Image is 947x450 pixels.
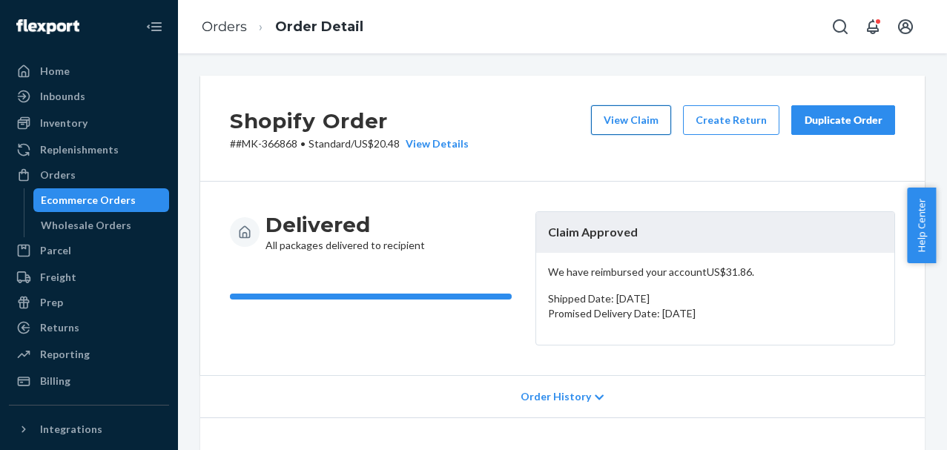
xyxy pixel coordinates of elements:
[400,136,469,151] button: View Details
[9,85,169,108] a: Inbounds
[275,19,363,35] a: Order Detail
[190,5,375,49] ol: breadcrumbs
[41,218,131,233] div: Wholesale Orders
[9,138,169,162] a: Replenishments
[548,291,882,306] p: Shipped Date: [DATE]
[40,295,63,310] div: Prep
[9,265,169,289] a: Freight
[33,188,170,212] a: Ecommerce Orders
[41,193,136,208] div: Ecommerce Orders
[40,270,76,285] div: Freight
[683,105,779,135] button: Create Return
[40,320,79,335] div: Returns
[9,111,169,135] a: Inventory
[40,374,70,388] div: Billing
[536,212,894,253] header: Claim Approved
[591,105,671,135] button: View Claim
[9,59,169,83] a: Home
[9,163,169,187] a: Orders
[40,347,90,362] div: Reporting
[9,239,169,262] a: Parcel
[300,137,306,150] span: •
[40,116,88,130] div: Inventory
[40,168,76,182] div: Orders
[825,12,855,42] button: Open Search Box
[9,417,169,441] button: Integrations
[308,137,351,150] span: Standard
[230,105,469,136] h2: Shopify Order
[40,142,119,157] div: Replenishments
[858,12,888,42] button: Open notifications
[40,64,70,79] div: Home
[891,12,920,42] button: Open account menu
[548,306,882,321] p: Promised Delivery Date: [DATE]
[202,19,247,35] a: Orders
[791,105,895,135] button: Duplicate Order
[265,211,425,238] h3: Delivered
[9,369,169,393] a: Billing
[9,343,169,366] a: Reporting
[40,89,85,104] div: Inbounds
[40,243,71,258] div: Parcel
[230,136,469,151] p: # #MK-366868 / US$20.48
[804,113,882,128] div: Duplicate Order
[265,211,425,253] div: All packages delivered to recipient
[40,422,102,437] div: Integrations
[16,19,79,34] img: Flexport logo
[139,12,169,42] button: Close Navigation
[9,291,169,314] a: Prep
[548,265,882,279] p: We have reimbursed your account US$31.86 .
[9,316,169,340] a: Returns
[521,389,591,404] span: Order History
[33,214,170,237] a: Wholesale Orders
[907,188,936,263] button: Help Center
